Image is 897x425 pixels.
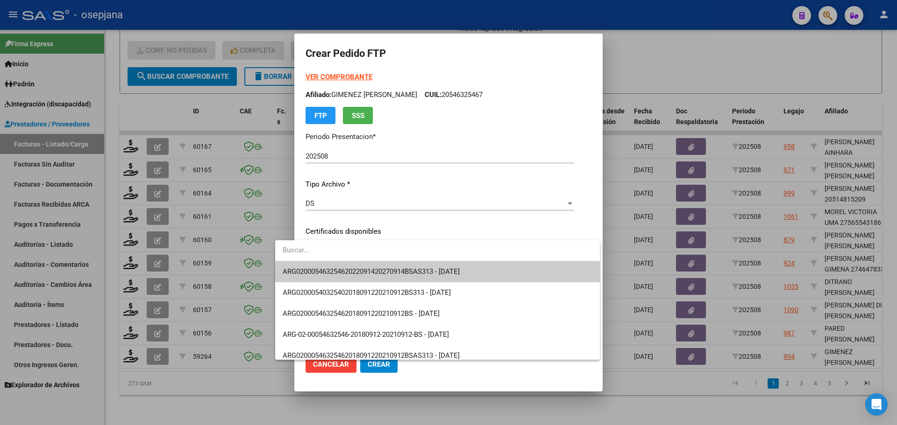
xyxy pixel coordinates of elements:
div: Open Intercom Messenger [865,393,888,416]
span: ARG-02-00054632546-20180912-20210912-BS - [DATE] [283,330,449,339]
input: dropdown search [275,240,600,261]
span: ARG02000546325462018091220210912BSAS313 - [DATE] [283,351,460,360]
span: ARG02000540325402018091220210912BS313 - [DATE] [283,288,451,297]
span: ARG02000546325462022091420270914BSAS313 - [DATE] [283,267,460,276]
span: ARG02000546325462018091220210912BS - [DATE] [283,309,440,318]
